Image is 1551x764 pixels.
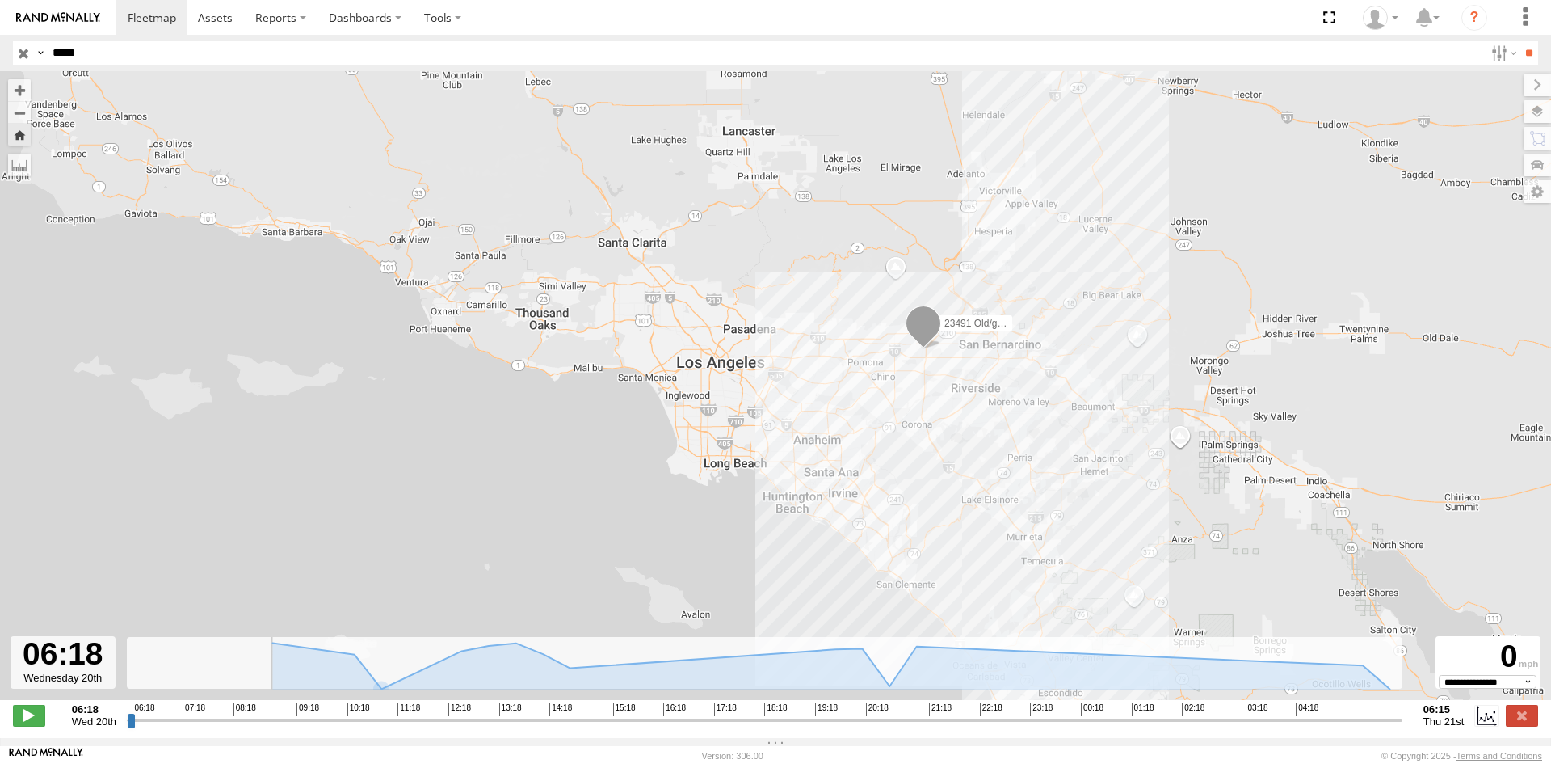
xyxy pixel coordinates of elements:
[1296,703,1318,716] span: 04:18
[132,703,154,716] span: 06:18
[1438,639,1538,675] div: 0
[9,748,83,764] a: Visit our Website
[663,703,686,716] span: 16:18
[8,154,31,176] label: Measure
[1132,703,1154,716] span: 01:18
[944,318,1013,329] span: 23491 Old/good
[764,703,787,716] span: 18:18
[702,751,763,761] div: Version: 306.00
[1423,703,1464,715] strong: 06:15
[1081,703,1103,716] span: 00:18
[233,703,256,716] span: 08:18
[980,703,1002,716] span: 22:18
[815,703,838,716] span: 19:18
[1524,180,1551,203] label: Map Settings
[1461,5,1487,31] i: ?
[1423,715,1464,728] span: Thu 21st Aug 2025
[448,703,471,716] span: 12:18
[347,703,370,716] span: 10:18
[72,703,116,715] strong: 06:18
[8,101,31,124] button: Zoom out
[1182,703,1204,716] span: 02:18
[16,12,100,23] img: rand-logo.svg
[549,703,572,716] span: 14:18
[8,124,31,146] button: Zoom Home
[34,41,47,65] label: Search Query
[397,703,420,716] span: 11:18
[866,703,889,716] span: 20:18
[1030,703,1053,716] span: 23:18
[929,703,952,716] span: 21:18
[1506,705,1538,726] label: Close
[13,705,45,726] label: Play/Stop
[1381,751,1542,761] div: © Copyright 2025 -
[72,715,116,728] span: Wed 20th Aug 2025
[1456,751,1542,761] a: Terms and Conditions
[714,703,737,716] span: 17:18
[1357,6,1404,30] div: Andres Calderon
[8,79,31,101] button: Zoom in
[1246,703,1268,716] span: 03:18
[1485,41,1519,65] label: Search Filter Options
[183,703,205,716] span: 07:18
[499,703,522,716] span: 13:18
[613,703,636,716] span: 15:18
[296,703,319,716] span: 09:18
